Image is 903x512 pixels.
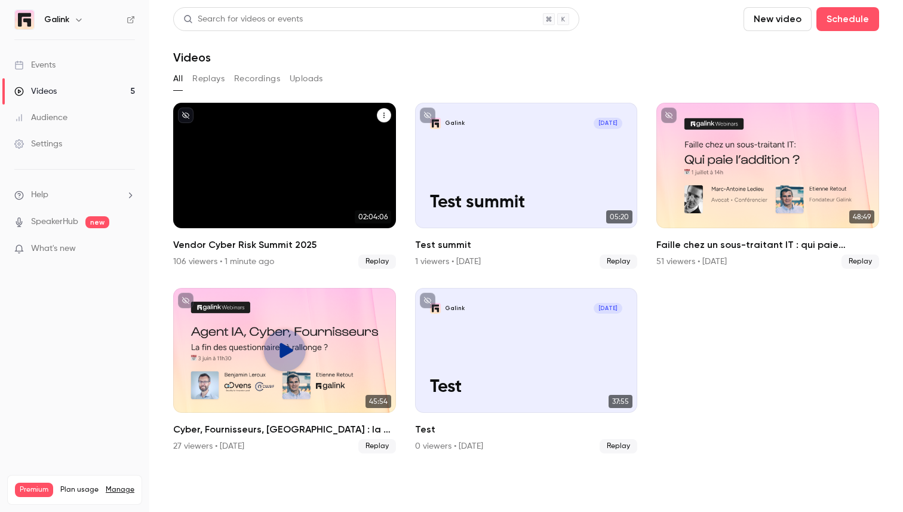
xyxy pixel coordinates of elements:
div: Videos [14,85,57,97]
button: unpublished [178,293,193,308]
button: unpublished [178,108,193,123]
h2: Cyber, Fournisseurs, [GEOGRAPHIC_DATA] : la fin des questionnaires à rallonge ? [173,422,396,437]
a: SpeakerHub [31,216,78,228]
span: Help [31,189,48,201]
img: Test summit [430,118,441,129]
span: 48:49 [849,210,874,223]
h6: Galink [44,14,69,26]
h2: Test [415,422,638,437]
button: unpublished [420,293,435,308]
li: help-dropdown-opener [14,189,135,201]
a: TestGalink[DATE]Test37:55Test0 viewers • [DATE]Replay [415,288,638,454]
li: Vendor Cyber Risk Summit 2025 [173,103,396,269]
button: Recordings [234,69,280,88]
span: What's new [31,243,76,255]
li: Test [415,288,638,454]
button: Uploads [290,69,323,88]
p: Test [430,378,622,398]
h2: Test summit [415,238,638,252]
h2: Faille chez un sous-traitant IT : qui paie l’addition ? [656,238,879,252]
a: 45:54Cyber, Fournisseurs, [GEOGRAPHIC_DATA] : la fin des questionnaires à rallonge ?27 viewers • ... [173,288,396,454]
span: Replay [358,255,396,269]
a: 48:49Faille chez un sous-traitant IT : qui paie l’addition ?51 viewers • [DATE]Replay [656,103,879,269]
span: Premium [15,483,53,497]
section: Videos [173,7,879,505]
span: 37:55 [609,395,632,408]
p: Test summit [430,193,622,213]
li: Test summit [415,103,638,269]
span: Replay [358,439,396,453]
img: Test [430,303,441,314]
p: Galink [445,305,465,312]
div: 106 viewers • 1 minute ago [173,256,274,268]
a: Manage [106,485,134,495]
a: Test summitGalink[DATE]Test summit05:20Test summit1 viewers • [DATE]Replay [415,103,638,269]
span: 45:54 [365,395,391,408]
div: Search for videos or events [183,13,303,26]
ul: Videos [173,103,879,453]
p: Galink [445,119,465,127]
div: 1 viewers • [DATE] [415,256,481,268]
button: All [173,69,183,88]
span: new [85,216,109,228]
h1: Videos [173,50,211,65]
span: Replay [600,255,637,269]
span: 05:20 [606,210,632,223]
h2: Vendor Cyber Risk Summit 2025 [173,238,396,252]
span: 02:04:06 [355,210,391,223]
div: Audience [14,112,67,124]
div: 0 viewers • [DATE] [415,440,483,452]
li: Cyber, Fournisseurs, IA : la fin des questionnaires à rallonge ? [173,288,396,454]
div: 51 viewers • [DATE] [656,256,727,268]
div: Events [14,59,56,71]
div: 27 viewers • [DATE] [173,440,244,452]
button: unpublished [420,108,435,123]
span: Replay [841,255,879,269]
li: Faille chez un sous-traitant IT : qui paie l’addition ? [656,103,879,269]
div: Settings [14,138,62,150]
button: Schedule [816,7,879,31]
button: unpublished [661,108,677,123]
span: Replay [600,439,637,453]
span: [DATE] [594,118,622,129]
a: 02:04:06Vendor Cyber Risk Summit 2025106 viewers • 1 minute agoReplay [173,103,396,269]
span: [DATE] [594,303,622,314]
span: Plan usage [60,485,99,495]
img: Galink [15,10,34,29]
button: Replays [192,69,225,88]
button: New video [744,7,812,31]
